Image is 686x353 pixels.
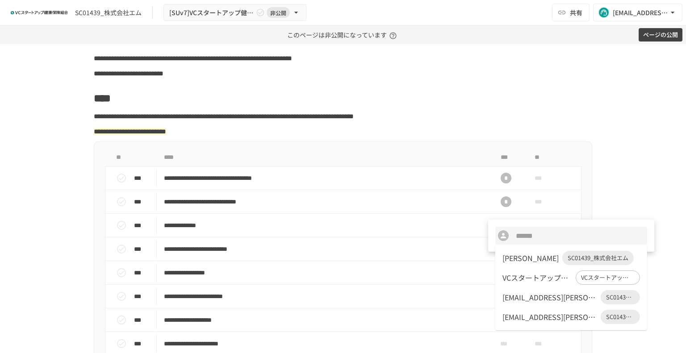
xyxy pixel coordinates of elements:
span: SC01439_株式会社エム [562,253,634,262]
span: SC01439_株式会社エム [601,312,640,321]
span: VCスタートアップ健康保険組合 [576,273,639,282]
div: VCスタートアップ健康保険組合 [502,272,572,283]
div: [EMAIL_ADDRESS][PERSON_NAME][DOMAIN_NAME] [502,311,597,322]
span: SC01439_株式会社エム [601,293,640,302]
div: [EMAIL_ADDRESS][PERSON_NAME][DOMAIN_NAME] [502,292,597,303]
div: [PERSON_NAME] [502,253,559,263]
